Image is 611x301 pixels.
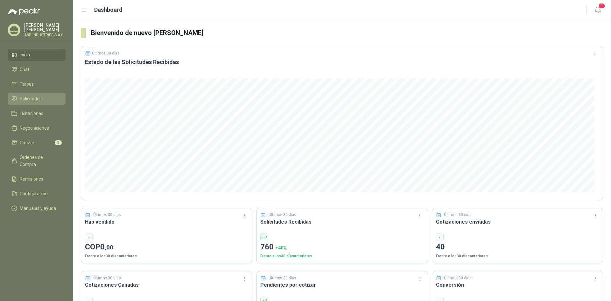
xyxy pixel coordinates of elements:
[276,245,287,250] span: + 40 %
[85,281,248,289] h3: Cotizaciones Ganadas
[598,3,605,9] span: 1
[260,218,424,226] h3: Solicitudes Recibidas
[444,275,472,281] p: Últimos 30 días
[8,202,66,214] a: Manuales y ayuda
[55,140,62,145] span: 3
[85,58,599,66] h3: Estado de las Solicitudes Recibidas
[8,188,66,200] a: Configuración
[436,218,599,226] h3: Cotizaciones enviadas
[269,275,296,281] p: Últimos 30 días
[20,95,42,102] span: Solicitudes
[8,78,66,90] a: Tareas
[93,212,121,218] p: Últimos 30 días
[20,176,43,183] span: Remisiones
[436,233,444,241] div: -
[85,233,93,241] div: -
[260,281,424,289] h3: Pendientes por cotizar
[20,110,43,117] span: Licitaciones
[94,5,123,14] h1: Dashboard
[444,212,472,218] p: Últimos 30 días
[20,51,30,58] span: Inicio
[8,137,66,149] a: Cotizar3
[20,139,34,146] span: Cotizar
[436,241,599,253] p: 40
[592,4,603,16] button: 1
[91,28,603,38] h3: Bienvenido de nuevo [PERSON_NAME]
[20,66,29,73] span: Chat
[20,125,49,132] span: Negociaciones
[20,81,34,88] span: Tareas
[85,241,248,253] p: COP
[20,190,48,197] span: Configuración
[436,253,599,259] p: Frente a los 30 días anteriores
[260,241,424,253] p: 760
[8,93,66,105] a: Solicitudes
[8,173,66,185] a: Remisiones
[105,244,113,251] span: ,00
[92,51,120,55] p: Últimos 30 días
[8,49,66,61] a: Inicio
[93,275,121,281] p: Últimos 30 días
[8,107,66,119] a: Licitaciones
[20,154,60,168] span: Órdenes de Compra
[85,218,248,226] h3: Has vendido
[8,122,66,134] a: Negociaciones
[20,205,56,212] span: Manuales y ayuda
[24,23,66,32] p: [PERSON_NAME] [PERSON_NAME]
[100,242,113,251] span: 0
[24,33,66,37] p: A&B INDUSTRIES S.A.S
[8,63,66,75] a: Chat
[269,212,296,218] p: Últimos 30 días
[260,253,424,259] p: Frente a los 30 días anteriores
[85,253,248,259] p: Frente a los 30 días anteriores
[436,281,599,289] h3: Conversión
[8,8,40,15] img: Logo peakr
[8,151,66,170] a: Órdenes de Compra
